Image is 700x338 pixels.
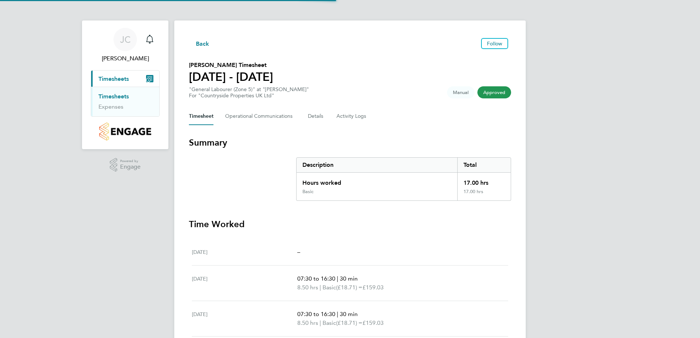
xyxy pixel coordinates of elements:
span: Back [196,40,209,48]
span: 8.50 hrs [297,319,318,326]
span: | [320,284,321,291]
span: | [320,319,321,326]
span: Basic [323,319,336,327]
div: Basic [302,189,313,195]
span: This timesheet was manually created. [447,86,474,98]
div: Total [457,158,511,172]
button: Timesheets [91,71,159,87]
span: 30 min [340,311,358,318]
div: "General Labourer (Zone 5)" at "[PERSON_NAME]" [189,86,309,99]
span: Timesheets [98,75,129,82]
button: Follow [481,38,508,49]
a: Expenses [98,103,123,110]
span: (£18.71) = [336,284,362,291]
div: Hours worked [297,173,457,189]
span: JC [120,35,131,44]
div: 17.00 hrs [457,173,511,189]
span: Basic [323,283,336,292]
span: John Cousins [91,54,160,63]
div: [DATE] [192,248,297,256]
span: 8.50 hrs [297,284,318,291]
div: [DATE] [192,274,297,292]
div: For "Countryside Properties UK Ltd" [189,93,309,99]
div: Timesheets [91,87,159,116]
span: This timesheet has been approved. [477,86,511,98]
h2: [PERSON_NAME] Timesheet [189,61,273,70]
div: 17.00 hrs [457,189,511,200]
div: Description [297,158,457,172]
span: 07:30 to 16:30 [297,311,335,318]
span: 07:30 to 16:30 [297,275,335,282]
span: – [297,248,300,255]
div: [DATE] [192,310,297,327]
a: Powered byEngage [110,158,141,172]
button: Operational Communications [225,108,296,125]
span: | [337,311,338,318]
span: | [337,275,338,282]
a: Go to home page [91,123,160,140]
h3: Summary [189,137,511,149]
button: Details [308,108,325,125]
button: Activity Logs [336,108,367,125]
h3: Time Worked [189,218,511,230]
span: £159.03 [362,284,384,291]
a: JC[PERSON_NAME] [91,28,160,63]
a: Timesheets [98,93,129,100]
span: £159.03 [362,319,384,326]
h1: [DATE] - [DATE] [189,70,273,84]
button: Timesheet [189,108,213,125]
span: Powered by [120,158,141,164]
span: Follow [487,40,502,47]
span: 30 min [340,275,358,282]
div: Summary [296,157,511,201]
button: Back [189,39,209,48]
img: countryside-properties-logo-retina.png [99,123,151,140]
span: (£18.71) = [336,319,362,326]
nav: Main navigation [82,20,168,149]
span: Engage [120,164,141,170]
